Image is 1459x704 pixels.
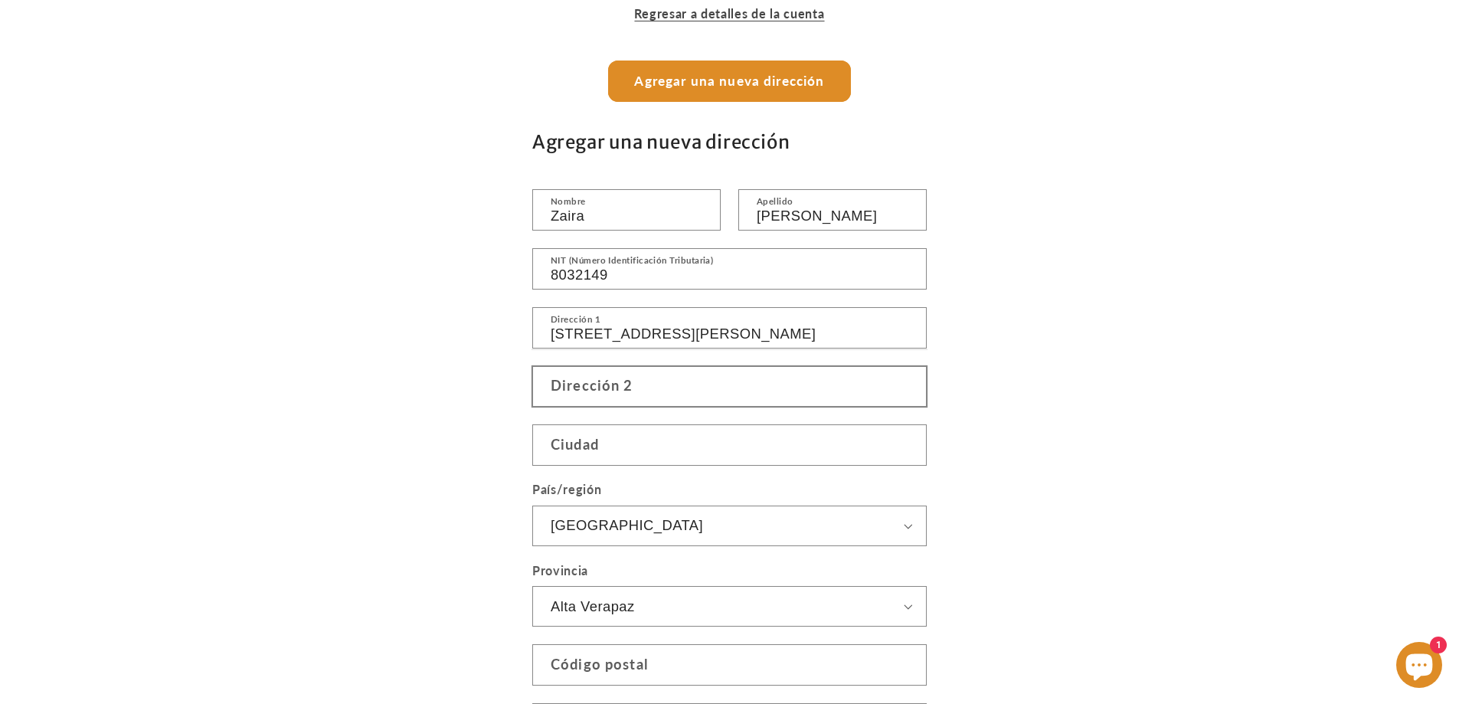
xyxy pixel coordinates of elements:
[533,645,926,685] input: Código postal
[608,61,851,102] button: Agregar una nueva dirección
[634,3,824,24] a: Regresar a detalles de la cuenta
[532,130,927,154] h2: Agregar una nueva dirección
[533,425,926,465] input: Ciudad
[533,308,926,348] input: Dirección 1
[532,560,927,581] label: Provincia
[533,367,926,407] input: Dirección 2
[533,190,720,230] input: Nombre
[1392,642,1447,692] inbox-online-store-chat: Chat de la tienda online Shopify
[739,190,926,230] input: Apellido
[533,249,926,289] input: NIT (Número Identificación Tributaria)
[532,479,927,499] label: País/región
